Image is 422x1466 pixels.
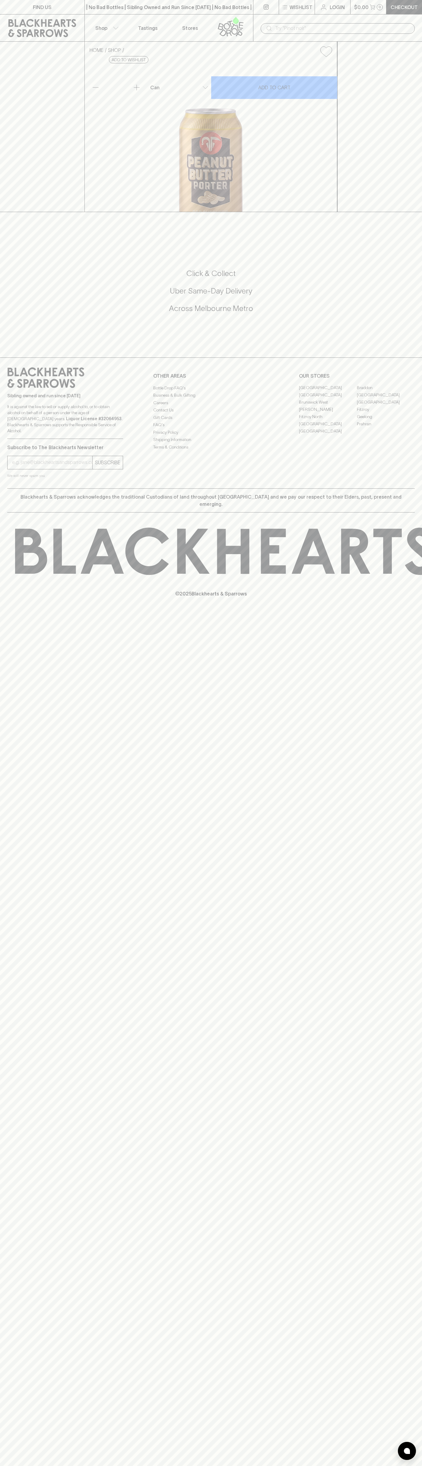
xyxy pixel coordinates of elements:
[318,44,335,59] button: Add to wishlist
[127,14,169,41] a: Tastings
[169,14,211,41] a: Stores
[138,24,157,32] p: Tastings
[153,421,269,429] a: FAQ's
[299,392,357,399] a: [GEOGRAPHIC_DATA]
[299,384,357,392] a: [GEOGRAPHIC_DATA]
[182,24,198,32] p: Stores
[7,303,415,313] h5: Across Melbourne Metro
[95,24,107,32] p: Shop
[211,76,337,99] button: ADD TO CART
[357,399,415,406] a: [GEOGRAPHIC_DATA]
[153,436,269,443] a: Shipping Information
[95,459,120,466] p: SUBSCRIBE
[90,47,103,53] a: HOME
[379,5,381,9] p: 0
[391,4,418,11] p: Checkout
[357,384,415,392] a: Braddon
[7,286,415,296] h5: Uber Same-Day Delivery
[109,56,148,63] button: Add to wishlist
[12,493,410,508] p: Blackhearts & Sparrows acknowledges the traditional Custodians of land throughout [GEOGRAPHIC_DAT...
[153,372,269,379] p: OTHER AREAS
[290,4,313,11] p: Wishlist
[153,443,269,451] a: Terms & Conditions
[357,420,415,428] a: Prahran
[153,384,269,392] a: Bottle Drop FAQ's
[357,413,415,420] a: Geelong
[299,428,357,435] a: [GEOGRAPHIC_DATA]
[153,392,269,399] a: Business & Bulk Gifting
[258,84,290,91] p: ADD TO CART
[404,1448,410,1454] img: bubble-icon
[299,413,357,420] a: Fitzroy North
[275,24,410,33] input: Try "Pinot noir"
[7,473,123,479] p: We will never spam you
[357,406,415,413] a: Fitzroy
[7,404,123,434] p: It is against the law to sell or supply alcohol to, or to obtain alcohol on behalf of a person un...
[85,14,127,41] button: Shop
[299,372,415,379] p: OUR STORES
[153,429,269,436] a: Privacy Policy
[299,420,357,428] a: [GEOGRAPHIC_DATA]
[66,416,122,421] strong: Liquor License #32064953
[153,399,269,406] a: Careers
[150,84,160,91] p: Can
[354,4,369,11] p: $0.00
[12,458,92,467] input: e.g. jane@blackheartsandsparrows.com.au
[330,4,345,11] p: Login
[357,392,415,399] a: [GEOGRAPHIC_DATA]
[93,456,123,469] button: SUBSCRIBE
[33,4,52,11] p: FIND US
[7,244,415,345] div: Call to action block
[153,414,269,421] a: Gift Cards
[7,393,123,399] p: Sibling owned and run since [DATE]
[148,81,211,94] div: Can
[7,268,415,278] h5: Click & Collect
[85,62,337,212] img: 70938.png
[108,47,121,53] a: SHOP
[153,407,269,414] a: Contact Us
[299,406,357,413] a: [PERSON_NAME]
[7,444,123,451] p: Subscribe to The Blackhearts Newsletter
[299,399,357,406] a: Brunswick West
